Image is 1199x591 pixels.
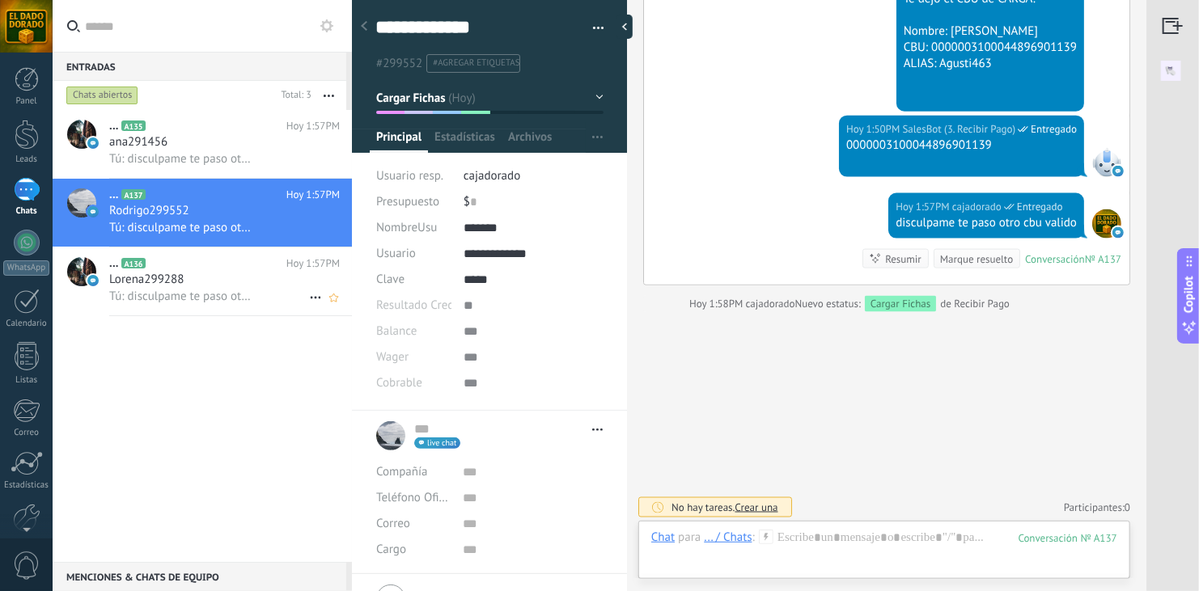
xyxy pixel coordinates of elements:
div: ... / Chats [704,530,752,544]
div: Compañía [376,459,451,485]
span: ... [109,118,118,134]
div: Hoy 1:58PM [689,296,746,312]
span: ana291456 [109,134,167,150]
div: Menciones & Chats de equipo [53,562,346,591]
div: Usuario [376,241,451,267]
img: icon [87,206,99,217]
span: Resultado Credencial [376,299,485,311]
span: Rodrigo299552 [109,203,189,219]
div: Chats [3,206,50,217]
span: Copilot [1181,276,1197,313]
img: onlinechat.svg [1112,166,1124,177]
span: NombreUsu [376,222,437,234]
span: : [752,530,755,546]
button: Más [311,81,346,110]
span: Tú: disculpame te paso otro cbu valido [109,220,251,235]
button: Correo [376,511,410,537]
div: Presupuesto [376,189,451,215]
div: 137 [1019,531,1117,545]
div: Panel [3,96,50,107]
span: Hoy 1:57PM [286,255,340,272]
span: cajadorado [1092,209,1121,239]
div: de Recibir Pago [795,296,1010,312]
span: cajadorado [464,168,520,184]
div: Balance [376,319,451,344]
span: A137 [121,189,145,200]
div: Conversación [1025,252,1085,266]
div: Wager [376,344,451,370]
span: A136 [121,258,145,268]
span: SalesBot (3. Recibir Pago) [903,121,1016,137]
div: WhatsApp [3,260,49,276]
span: Lorena299288 [109,272,184,288]
span: 0 [1125,500,1130,514]
span: cajadorado [746,297,795,310]
span: Balance [376,325,417,337]
span: Usuario [376,247,416,260]
span: Crear una [735,500,777,514]
span: Tú: disculpame te paso otro cbu valido [109,289,251,304]
div: Usuario resp. [376,163,451,189]
span: Teléfono Oficina [376,490,460,505]
span: Usuario resp. [376,168,443,184]
span: #299552 [376,56,422,71]
span: Tú: disculpame te paso otro cbu valido [109,151,251,167]
div: ALIAS: Agusti463 [904,56,1077,72]
div: Chats abiertos [66,86,138,105]
a: Participantes:0 [1064,500,1130,514]
span: Nuevo estatus: [795,296,861,312]
div: No hay tareas. [672,500,778,514]
div: Marque resuelto [940,251,1013,267]
a: avataricon...A137Hoy 1:57PMRodrigo299552Tú: disculpame te paso otro cbu valido [53,179,352,247]
span: Wager [376,351,409,363]
span: Presupuesto [376,194,439,209]
div: Entradas [53,52,346,81]
img: onlinechat.svg [1112,227,1124,239]
span: Entregado [1031,121,1077,137]
div: Cargo [376,537,451,563]
span: para [678,530,701,546]
div: CBU: 0000003100044896901139 [904,40,1077,56]
div: Resultado Credencial [376,293,451,319]
span: SalesBot [1092,148,1121,177]
div: Calendario [3,319,50,329]
img: icon [87,137,99,149]
a: avataricon...A136Hoy 1:57PMLorena299288Tú: disculpame te paso otro cbu valido [53,247,352,315]
span: cajadorado (Oficina de Venta) [952,199,1002,215]
div: NombreUsu [376,215,451,241]
div: Listas [3,375,50,386]
span: Cobrable [376,377,422,389]
div: $ [464,189,604,215]
span: ... [109,187,118,203]
span: #agregar etiquetas [433,57,519,69]
div: Clave [376,267,451,293]
div: disculpame te paso otro cbu valido [896,215,1077,231]
div: Nombre: [PERSON_NAME] [904,23,1077,40]
div: Cargar Fichas [865,296,937,312]
button: Teléfono Oficina [376,485,451,511]
div: Cobrable [376,370,451,396]
img: icon [87,275,99,286]
div: Correo [3,428,50,438]
span: Cargo [376,543,406,555]
span: Archivos [508,129,552,153]
div: № A137 [1085,252,1121,266]
div: Resumir [885,251,921,267]
div: Estadísticas [3,480,50,491]
span: Hoy 1:57PM [286,187,340,203]
div: Leads [3,154,50,165]
span: Correo [376,516,410,531]
span: Clave [376,273,405,285]
span: A135 [121,120,145,131]
div: 0000003100044896901139 [846,137,1077,154]
span: Hoy 1:57PM [286,118,340,134]
div: Hoy 1:50PM [846,121,903,137]
span: Entregado [1017,199,1063,215]
a: avataricon...A135Hoy 1:57PMana291456Tú: disculpame te paso otro cbu valido [53,110,352,178]
div: Ocultar [616,15,633,39]
span: live chat [427,439,456,447]
span: ... [109,255,118,272]
div: Hoy 1:57PM [896,199,952,215]
span: Principal [376,129,422,153]
span: Estadísticas [434,129,495,153]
